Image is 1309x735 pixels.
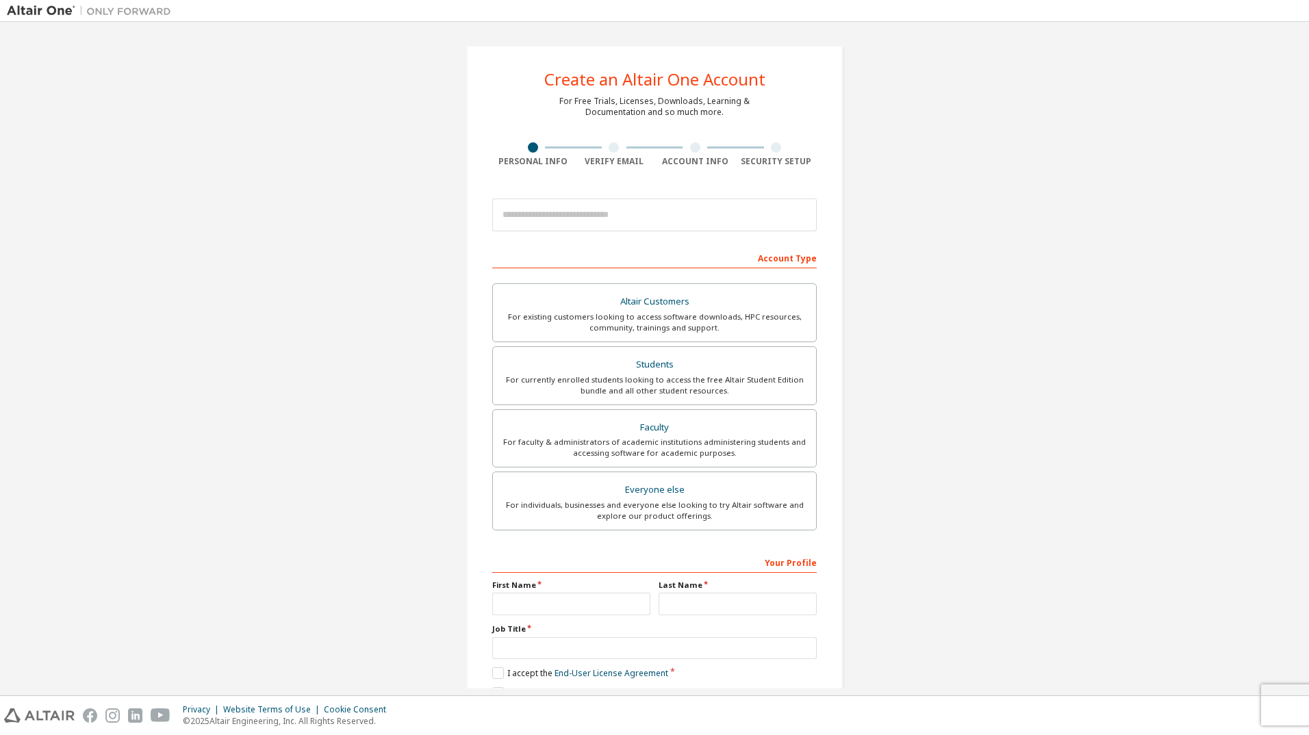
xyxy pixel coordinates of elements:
[659,580,817,591] label: Last Name
[492,580,650,591] label: First Name
[501,374,808,396] div: For currently enrolled students looking to access the free Altair Student Edition bundle and all ...
[501,418,808,437] div: Faculty
[501,355,808,374] div: Students
[501,292,808,311] div: Altair Customers
[544,71,765,88] div: Create an Altair One Account
[501,480,808,500] div: Everyone else
[183,715,394,727] p: © 2025 Altair Engineering, Inc. All Rights Reserved.
[492,156,574,167] div: Personal Info
[492,246,817,268] div: Account Type
[324,704,394,715] div: Cookie Consent
[492,551,817,573] div: Your Profile
[183,704,223,715] div: Privacy
[7,4,178,18] img: Altair One
[223,704,324,715] div: Website Terms of Use
[555,667,668,679] a: End-User License Agreement
[559,96,750,118] div: For Free Trials, Licenses, Downloads, Learning & Documentation and so much more.
[501,311,808,333] div: For existing customers looking to access software downloads, HPC resources, community, trainings ...
[492,667,668,679] label: I accept the
[83,708,97,723] img: facebook.svg
[574,156,655,167] div: Verify Email
[501,500,808,521] div: For individuals, businesses and everyone else looking to try Altair software and explore our prod...
[128,708,142,723] img: linkedin.svg
[501,437,808,459] div: For faculty & administrators of academic institutions administering students and accessing softwa...
[105,708,120,723] img: instagram.svg
[492,687,705,699] label: I would like to receive marketing emails from Altair
[736,156,817,167] div: Security Setup
[4,708,75,723] img: altair_logo.svg
[151,708,170,723] img: youtube.svg
[654,156,736,167] div: Account Info
[492,623,817,634] label: Job Title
